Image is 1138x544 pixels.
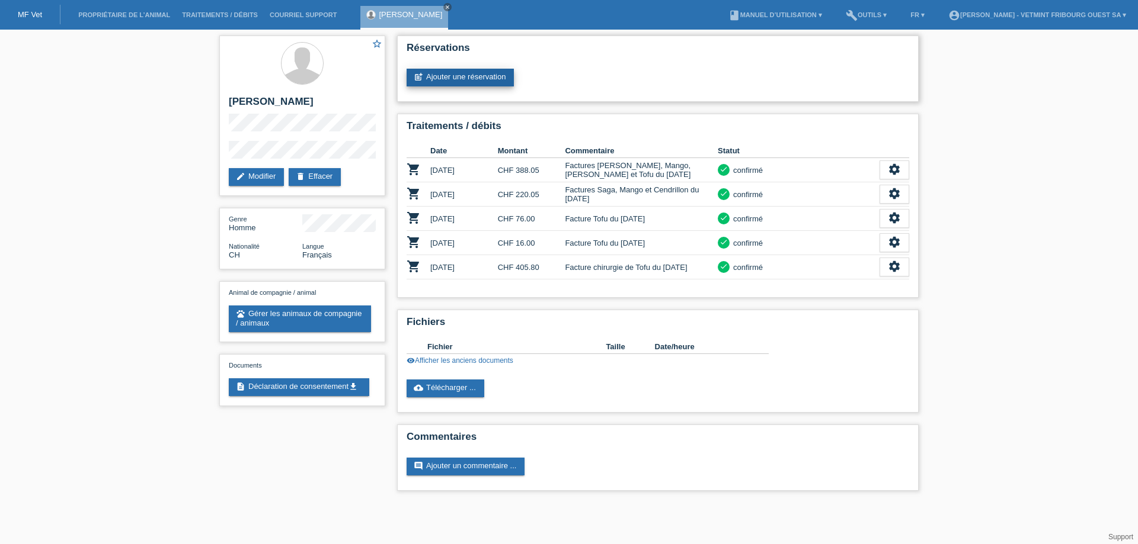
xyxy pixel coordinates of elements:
a: Courriel Support [264,11,343,18]
div: Homme [229,214,302,232]
td: Factures Saga, Mango et Cendrillon du [DATE] [565,182,718,207]
td: Facture Tofu du [DATE] [565,231,718,255]
i: POSP00023296 [407,211,421,225]
span: Suisse [229,250,240,259]
h2: Traitements / débits [407,120,909,138]
td: CHF 405.80 [498,255,565,279]
i: settings [888,260,901,273]
i: get_app [349,382,358,391]
td: [DATE] [430,158,498,182]
th: Taille [606,340,654,354]
a: bookManuel d’utilisation ▾ [723,11,828,18]
i: check [720,262,728,271]
a: Traitements / débits [176,11,264,18]
td: Factures [PERSON_NAME], Mango, [PERSON_NAME] et Tofu du [DATE] [565,158,718,182]
a: cloud_uploadTélécharger ... [407,379,484,397]
a: petsGérer les animaux de compagnie / animaux [229,305,371,332]
i: POSP00023297 [407,235,421,249]
a: descriptionDéclaration de consentementget_app [229,378,369,396]
h2: [PERSON_NAME] [229,96,376,114]
i: POSP00019557 [407,162,421,176]
a: [PERSON_NAME] [379,10,442,19]
a: account_circle[PERSON_NAME] - Vetmint Fribourg Ouest SA ▾ [942,11,1132,18]
a: Support [1108,533,1133,541]
a: post_addAjouter une réservation [407,69,514,86]
i: build [846,9,858,21]
th: Date [430,144,498,158]
td: [DATE] [430,207,498,231]
td: CHF 388.05 [498,158,565,182]
td: CHF 16.00 [498,231,565,255]
a: star_border [372,38,382,51]
td: CHF 220.05 [498,182,565,207]
span: Animal de compagnie / animal [229,289,316,296]
th: Statut [718,144,880,158]
a: commentAjouter un commentaire ... [407,458,525,475]
a: deleteEffacer [289,168,341,186]
i: check [720,214,728,222]
span: Genre [229,215,247,223]
th: Fichier [427,340,606,354]
i: settings [888,163,901,176]
i: close [445,4,450,10]
i: check [720,189,728,198]
td: CHF 76.00 [498,207,565,231]
i: settings [888,236,901,249]
a: buildOutils ▾ [840,11,893,18]
i: POSP00024998 [407,259,421,273]
th: Commentaire [565,144,718,158]
i: check [720,238,728,246]
span: Langue [302,243,324,250]
i: cloud_upload [414,383,423,392]
div: confirmé [730,188,763,201]
a: MF Vet [18,10,42,19]
th: Date/heure [655,340,752,354]
h2: Réservations [407,42,909,60]
a: FR ▾ [904,11,931,18]
span: Nationalité [229,243,260,250]
td: Facture Tofu du [DATE] [565,207,718,231]
div: confirmé [730,261,763,273]
div: confirmé [730,213,763,225]
h2: Fichiers [407,316,909,334]
a: visibilityAfficher les anciens documents [407,356,513,365]
i: POSP00022119 [407,186,421,201]
i: visibility [407,356,415,365]
i: check [720,165,728,173]
th: Montant [498,144,565,158]
div: confirmé [730,237,763,249]
i: description [236,382,245,391]
div: confirmé [730,164,763,176]
i: settings [888,211,901,224]
h2: Commentaires [407,431,909,449]
a: Propriétaire de l’animal [72,11,176,18]
i: settings [888,187,901,200]
td: Facture chirurgie de Tofu du [DATE] [565,255,718,279]
span: Documents [229,362,262,369]
i: star_border [372,38,382,49]
td: [DATE] [430,231,498,255]
i: pets [236,309,245,318]
a: editModifier [229,168,284,186]
i: delete [296,172,305,181]
i: book [728,9,740,21]
td: [DATE] [430,182,498,207]
a: close [443,3,452,11]
span: Français [302,250,332,259]
i: comment [414,461,423,471]
td: [DATE] [430,255,498,279]
i: edit [236,172,245,181]
i: account_circle [948,9,960,21]
i: post_add [414,72,423,82]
